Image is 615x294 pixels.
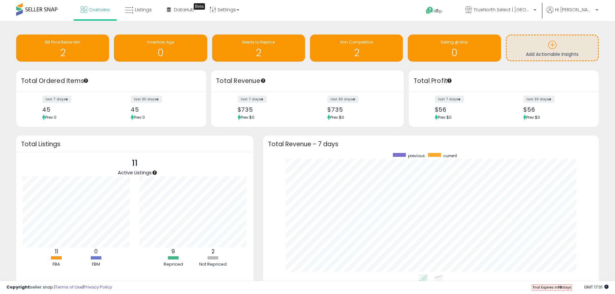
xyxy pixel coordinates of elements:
b: 2 [211,248,215,255]
p: 11 [118,157,152,169]
span: Help [434,8,442,14]
span: 2025-09-11 17:01 GMT [584,284,609,290]
span: DataHub [174,6,194,13]
div: FBM [77,261,116,268]
span: current [443,153,457,158]
label: last 30 days [523,96,555,103]
div: 45 [42,106,107,113]
div: Tooltip anchor [446,78,452,84]
a: Help [421,2,455,21]
label: last 7 days [238,96,267,103]
b: 10 [558,285,562,290]
a: Selling @ Max 0 [408,35,501,62]
label: last 7 days [435,96,464,103]
span: Non Competitive [340,39,373,45]
div: Tooltip anchor [83,78,89,84]
div: Repriced [154,261,193,268]
span: Listings [135,6,152,13]
h1: 2 [215,47,302,58]
div: Tooltip anchor [194,3,205,10]
span: TrueNorth Select | [GEOGRAPHIC_DATA] [474,6,532,13]
h1: 0 [117,47,204,58]
div: $56 [435,106,499,113]
h3: Total Revenue [216,76,399,86]
a: Privacy Policy [84,284,112,290]
h3: Total Revenue - 7 days [268,142,594,147]
span: Active Listings [118,169,152,176]
span: Prev: $0 [526,115,540,120]
span: Overview [89,6,110,13]
label: last 30 days [131,96,162,103]
a: Inventory Age 0 [114,35,207,62]
div: 45 [131,106,195,113]
b: 0 [94,248,98,255]
label: last 30 days [327,96,359,103]
span: Add Actionable Insights [526,51,579,57]
div: Tooltip anchor [152,170,158,176]
span: Prev: 0 [134,115,145,120]
span: Selling @ Max [441,39,468,45]
strong: Copyright [6,284,30,290]
span: Needs to Reprice [242,39,275,45]
a: Add Actionable Insights [507,35,598,60]
div: $735 [238,106,303,113]
h1: 2 [19,47,106,58]
div: $735 [327,106,393,113]
label: last 7 days [42,96,71,103]
b: 11 [55,248,58,255]
a: Needs to Reprice 2 [212,35,305,62]
div: Not Repriced [194,261,232,268]
span: Inventory Age [147,39,174,45]
h3: Total Ordered Items [21,76,201,86]
span: Prev: $0 [330,115,344,120]
span: Hi [PERSON_NAME] [555,6,594,13]
span: Prev: $0 [241,115,254,120]
a: Terms of Use [55,284,83,290]
div: Tooltip anchor [260,78,266,84]
span: Trial Expires in days [532,285,571,290]
a: Hi [PERSON_NAME] [547,6,598,21]
div: seller snap | | [6,284,112,290]
span: Prev: $0 [438,115,452,120]
span: Prev: 0 [45,115,56,120]
h1: 2 [313,47,400,58]
span: previous [408,153,425,158]
i: Get Help [425,6,434,15]
span: BB Price Below Min [45,39,80,45]
b: 9 [171,248,175,255]
h3: Total Profit [414,76,594,86]
div: FBA [37,261,76,268]
a: Non Competitive 2 [310,35,403,62]
h1: 0 [411,47,497,58]
div: $56 [523,106,588,113]
h3: Total Listings [21,142,249,147]
a: BB Price Below Min 2 [16,35,109,62]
